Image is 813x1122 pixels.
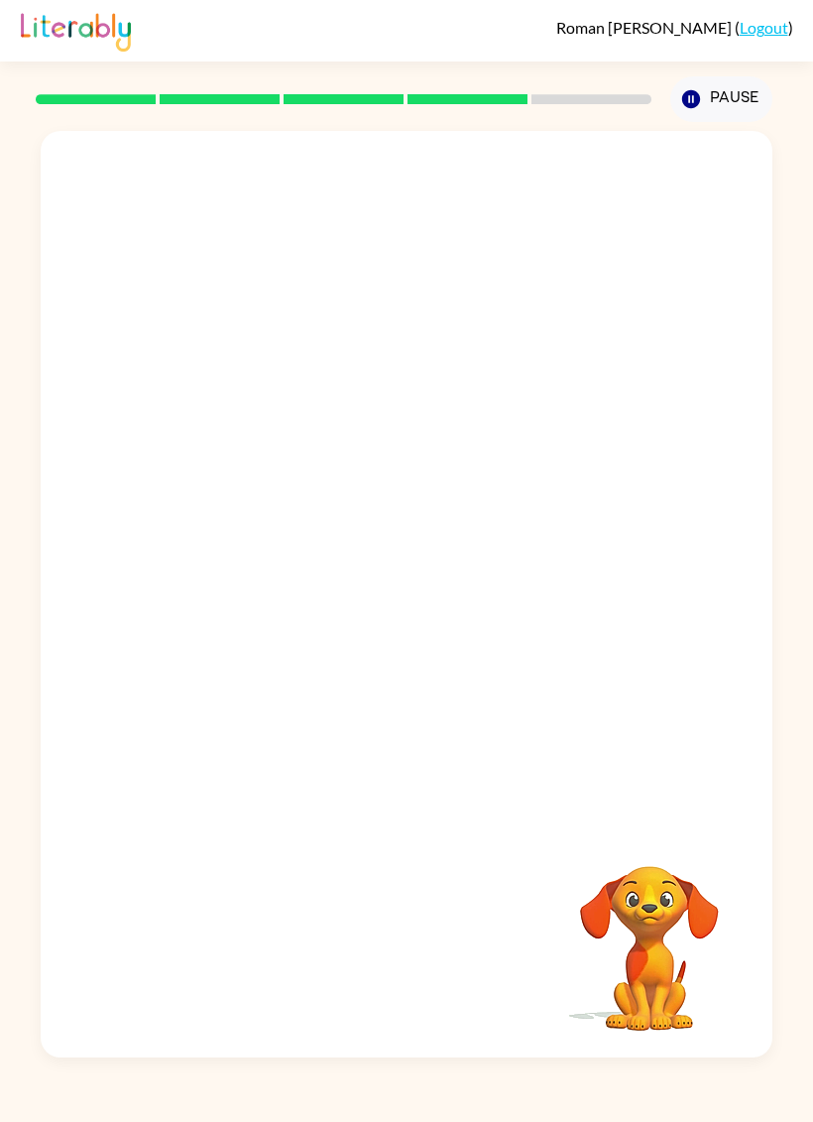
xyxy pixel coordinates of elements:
a: Logout [740,18,788,37]
span: Roman [PERSON_NAME] [556,18,735,37]
div: ( ) [556,18,793,37]
img: Literably [21,8,131,52]
video: Your browser must support playing .mp4 files to use Literably. Please try using another browser. [550,835,749,1034]
button: Pause [670,76,772,122]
